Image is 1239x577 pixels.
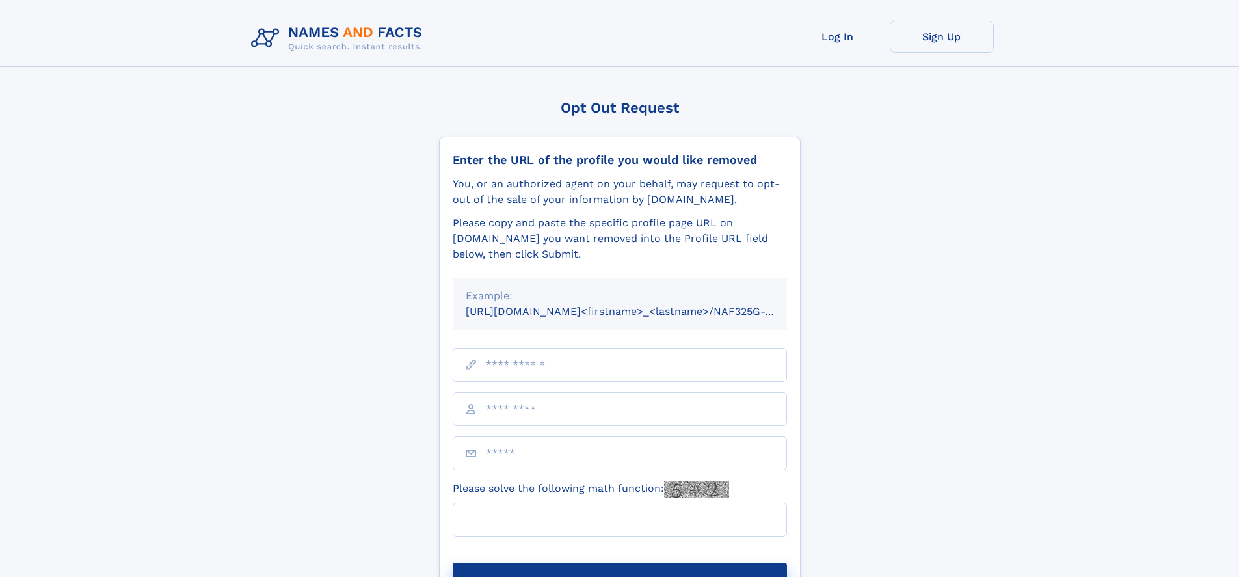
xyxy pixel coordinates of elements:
[453,481,729,498] label: Please solve the following math function:
[890,21,994,53] a: Sign Up
[453,215,787,262] div: Please copy and paste the specific profile page URL on [DOMAIN_NAME] you want removed into the Pr...
[453,176,787,208] div: You, or an authorized agent on your behalf, may request to opt-out of the sale of your informatio...
[466,288,774,304] div: Example:
[246,21,433,56] img: Logo Names and Facts
[786,21,890,53] a: Log In
[466,305,812,317] small: [URL][DOMAIN_NAME]<firstname>_<lastname>/NAF325G-xxxxxxxx
[453,153,787,167] div: Enter the URL of the profile you would like removed
[439,100,801,116] div: Opt Out Request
